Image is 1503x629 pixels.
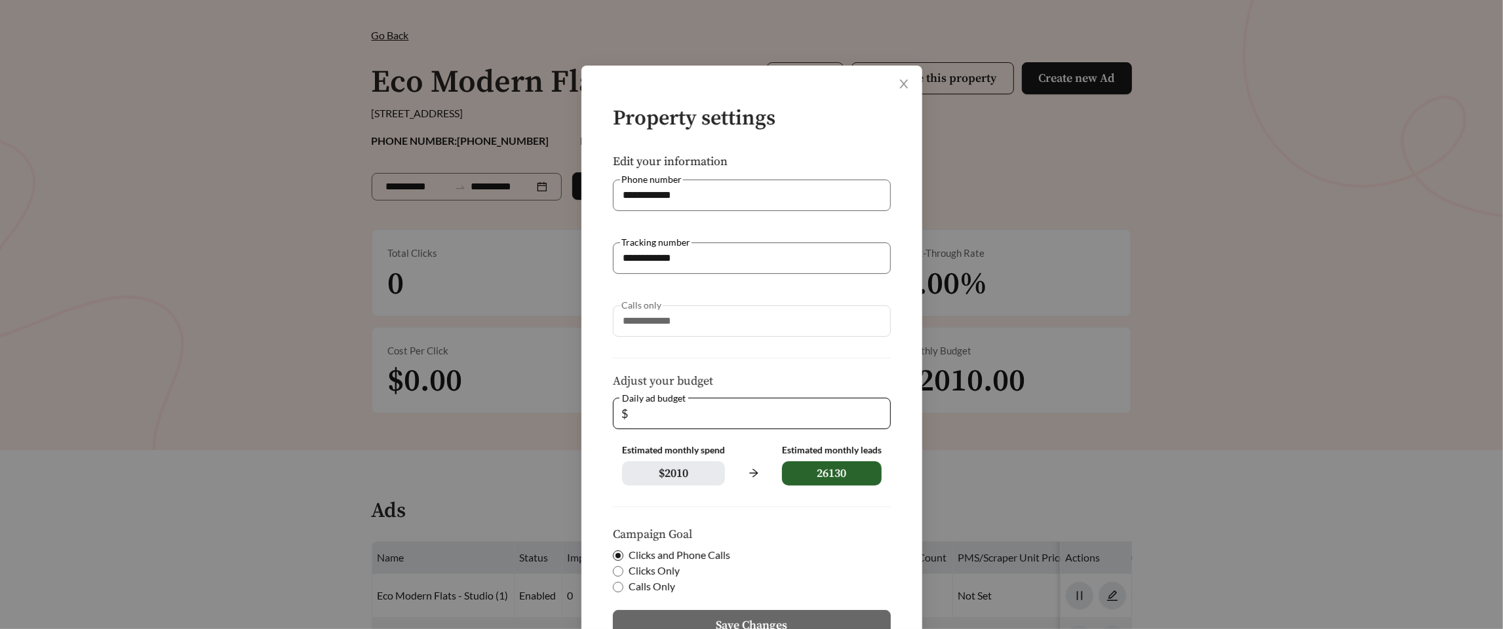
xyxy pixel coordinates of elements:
[622,445,725,456] div: Estimated monthly spend
[613,155,891,168] h5: Edit your information
[613,528,891,541] h5: Campaign Goal
[898,78,910,90] span: close
[886,66,922,102] button: Close
[621,398,628,429] span: $
[741,461,766,486] span: arrow-right
[781,461,881,486] span: 26130
[623,579,680,594] span: Calls Only
[613,107,891,130] h4: Property settings
[613,375,891,388] h5: Adjust your budget
[623,563,685,579] span: Clicks Only
[623,547,735,563] span: Clicks and Phone Calls
[781,445,881,456] div: Estimated monthly leads
[622,461,725,486] span: $ 2010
